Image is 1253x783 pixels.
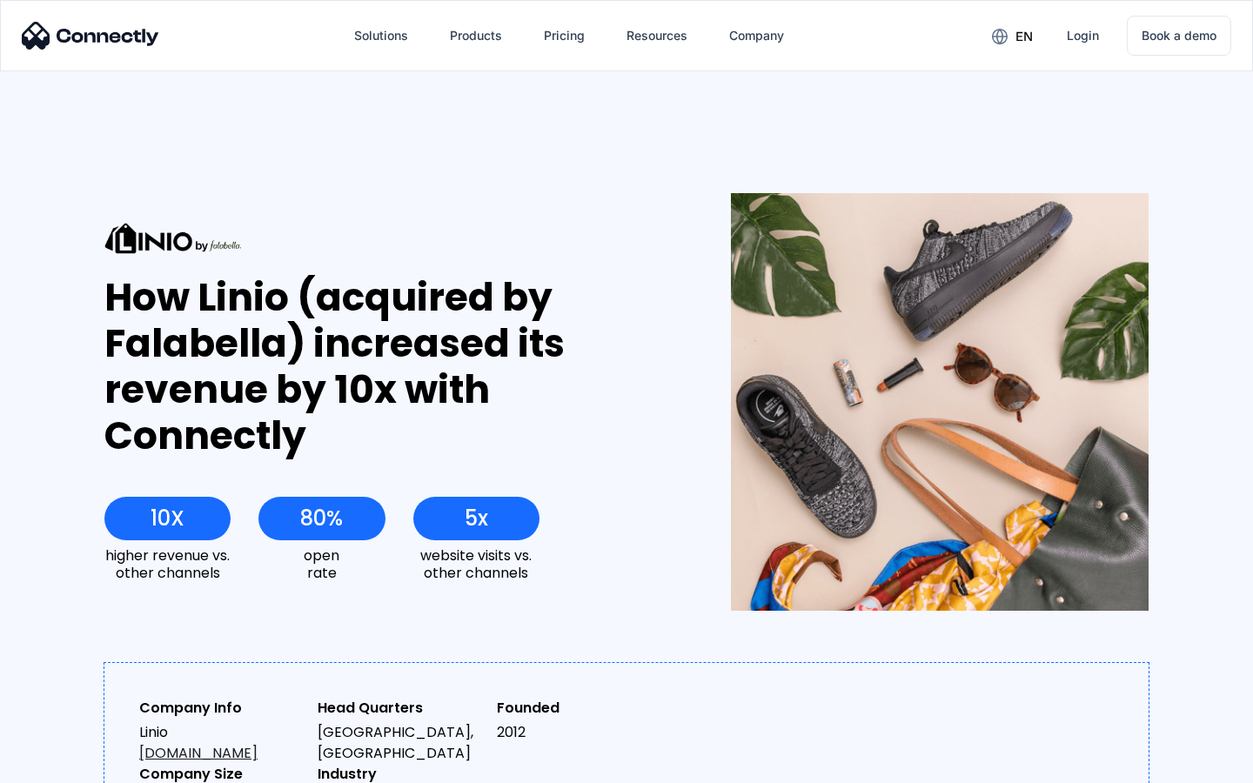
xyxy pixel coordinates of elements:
div: Founded [497,698,661,719]
div: Company [729,23,784,48]
div: Resources [626,23,687,48]
div: 10X [151,506,184,531]
div: [GEOGRAPHIC_DATA], [GEOGRAPHIC_DATA] [318,722,482,764]
a: Pricing [530,15,599,57]
aside: Language selected: English [17,753,104,777]
div: open rate [258,547,385,580]
img: Connectly Logo [22,22,159,50]
a: Login [1053,15,1113,57]
a: [DOMAIN_NAME] [139,743,258,763]
div: website visits vs. other channels [413,547,539,580]
div: How Linio (acquired by Falabella) increased its revenue by 10x with Connectly [104,275,667,458]
div: Linio [139,722,304,764]
div: 2012 [497,722,661,743]
div: Company Info [139,698,304,719]
ul: Language list [35,753,104,777]
div: Head Quarters [318,698,482,719]
div: Products [450,23,502,48]
div: Login [1067,23,1099,48]
div: 5x [465,506,488,531]
div: higher revenue vs. other channels [104,547,231,580]
div: Solutions [354,23,408,48]
div: 80% [300,506,343,531]
div: en [1015,24,1033,49]
div: Pricing [544,23,585,48]
a: Book a demo [1127,16,1231,56]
